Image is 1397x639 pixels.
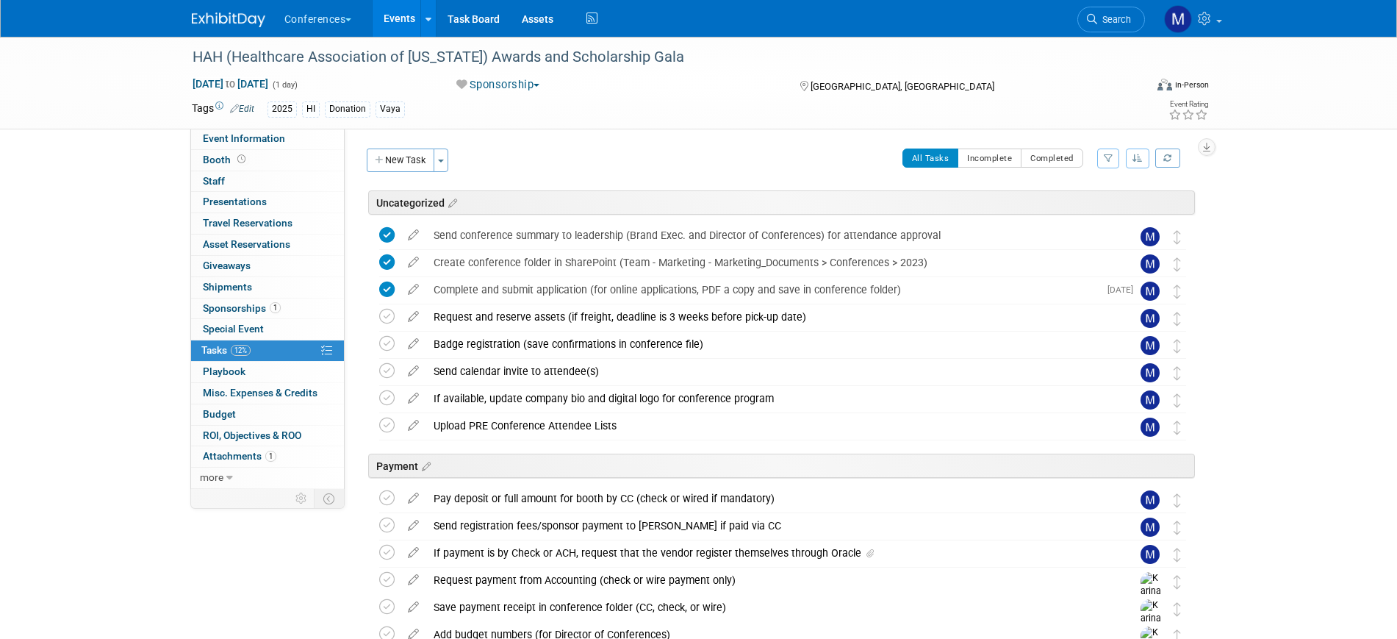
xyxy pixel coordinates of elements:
[203,175,225,187] span: Staff
[1141,390,1160,410] img: Marygrace LeGros
[191,299,344,319] a: Sponsorships1
[958,149,1021,168] button: Incomplete
[201,344,251,356] span: Tasks
[203,450,276,462] span: Attachments
[1141,254,1160,274] img: Marygrace LeGros
[203,217,292,229] span: Travel Reservations
[401,283,426,296] a: edit
[1021,149,1083,168] button: Completed
[1168,101,1208,108] div: Event Rating
[203,408,236,420] span: Budget
[231,345,251,356] span: 12%
[203,154,248,165] span: Booth
[1157,79,1172,90] img: Format-Inperson.png
[367,149,434,172] button: New Task
[191,129,344,149] a: Event Information
[203,238,290,250] span: Asset Reservations
[426,332,1111,357] div: Badge registration (save confirmations in conference file)
[191,404,344,425] a: Budget
[401,574,426,587] a: edit
[426,250,1111,275] div: Create conference folder in SharePoint (Team - Marketing - Marketing_Documents > Conferences > 2023)
[191,446,344,467] a: Attachments1
[1174,366,1181,380] i: Move task
[902,149,959,168] button: All Tasks
[203,429,301,441] span: ROI, Objectives & ROO
[401,229,426,242] a: edit
[1141,336,1160,355] img: Marygrace LeGros
[191,468,344,488] a: more
[1174,421,1181,435] i: Move task
[376,101,405,117] div: Vaya
[426,568,1111,593] div: Request payment from Accounting (check or wire payment only)
[192,101,254,118] td: Tags
[203,302,281,314] span: Sponsorships
[401,392,426,405] a: edit
[191,171,344,192] a: Staff
[200,471,223,483] span: more
[267,101,297,117] div: 2025
[265,451,276,462] span: 1
[401,601,426,614] a: edit
[1164,5,1192,33] img: Marygrace LeGros
[230,104,254,114] a: Edit
[314,489,344,508] td: Toggle Event Tabs
[1107,285,1141,295] span: [DATE]
[445,195,457,210] a: Edit sections
[203,260,251,271] span: Giveaways
[1174,548,1181,562] i: Move task
[1077,7,1145,32] a: Search
[203,323,264,335] span: Special Event
[203,365,245,377] span: Playbook
[325,101,370,117] div: Donation
[401,419,426,432] a: edit
[192,13,265,27] img: ExhibitDay
[1174,575,1181,589] i: Move task
[203,196,267,207] span: Presentations
[401,310,426,324] a: edit
[811,81,994,92] span: [GEOGRAPHIC_DATA], [GEOGRAPHIC_DATA]
[426,595,1111,620] div: Save payment receipt in conference folder (CC, check, or wire)
[203,132,285,144] span: Event Information
[302,101,320,117] div: HI
[368,190,1195,215] div: Uncategorized
[1141,418,1160,437] img: Marygrace LeGros
[368,454,1195,478] div: Payment
[426,413,1111,438] div: Upload PRE Conference Attendee Lists
[1097,14,1131,25] span: Search
[1174,230,1181,244] i: Move task
[270,302,281,313] span: 1
[191,340,344,361] a: Tasks12%
[1141,309,1160,328] img: Marygrace LeGros
[191,383,344,404] a: Misc. Expenses & Credits
[1141,282,1160,301] img: Marygrace LeGros
[223,78,237,90] span: to
[289,489,315,508] td: Personalize Event Tab Strip
[401,519,426,532] a: edit
[1141,227,1160,246] img: Marygrace LeGros
[426,386,1111,411] div: If available, update company bio and digital logo for conference program
[203,387,317,399] span: Misc. Expenses & Credits
[1174,79,1209,90] div: In-Person
[401,546,426,560] a: edit
[191,319,344,340] a: Special Event
[191,192,344,213] a: Presentations
[1058,76,1210,99] div: Event Format
[426,277,1099,302] div: Complete and submit application (for online applications, PDF a copy and save in conference folder)
[1174,393,1181,407] i: Move task
[451,77,545,93] button: Sponsorship
[187,44,1123,71] div: HAH (Healthcare Association of [US_STATE]) Awards and Scholarship Gala
[401,365,426,378] a: edit
[1174,602,1181,616] i: Move task
[426,223,1111,248] div: Send conference summary to leadership (Brand Exec. and Director of Conferences) for attendance ap...
[192,77,269,90] span: [DATE] [DATE]
[401,256,426,269] a: edit
[426,359,1111,384] div: Send calendar invite to attendee(s)
[426,540,1111,565] div: If payment is by Check or ACH, request that the vendor register themselves through Oracle
[234,154,248,165] span: Booth not reserved yet
[1174,493,1181,507] i: Move task
[1141,572,1163,624] img: Karina German
[1141,518,1160,537] img: Marygrace LeGros
[191,213,344,234] a: Travel Reservations
[191,277,344,298] a: Shipments
[1141,545,1160,564] img: Marygrace LeGros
